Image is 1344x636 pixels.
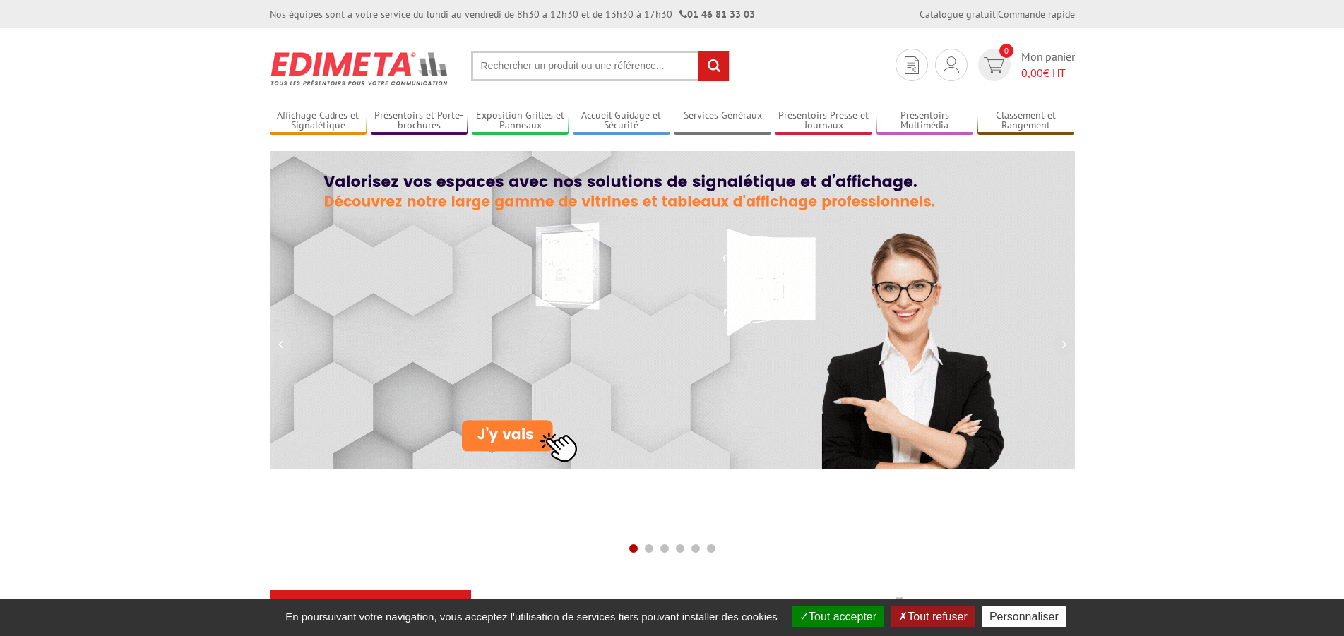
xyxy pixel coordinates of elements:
img: devis rapide [984,57,1004,73]
a: Présentoirs et Porte-brochures [371,109,468,133]
b: Les promotions [891,593,1067,621]
button: Tout accepter [792,606,884,627]
a: Catalogue gratuit [920,8,996,20]
span: € HT [1021,65,1075,81]
a: Destockage [488,593,655,618]
a: Affichage Cadres et Signalétique [270,109,367,133]
a: Classement et Rangement [977,109,1075,133]
input: Rechercher un produit ou une référence... [471,51,730,81]
strong: 01 46 81 33 03 [679,8,755,20]
a: Commande rapide [998,8,1075,20]
img: devis rapide [944,56,959,73]
a: Exposition Grilles et Panneaux [472,109,569,133]
a: Présentoirs Multimédia [876,109,974,133]
span: 0 [999,44,1013,58]
div: | [920,7,1075,21]
button: Personnaliser (fenêtre modale) [982,606,1066,627]
a: Présentoirs Presse et Journaux [775,109,872,133]
button: Tout refuser [891,606,974,627]
span: 0,00 [1021,66,1043,80]
div: Nos équipes sont à votre service du lundi au vendredi de 8h30 à 12h30 et de 13h30 à 17h30 [270,7,755,21]
input: rechercher [698,51,729,81]
img: Présentoir, panneau, stand - Edimeta - PLV, affichage, mobilier bureau, entreprise [270,42,450,95]
span: Mon panier [1021,49,1075,81]
a: Accueil Guidage et Sécurité [573,109,670,133]
a: Services Généraux [674,109,771,133]
a: nouveautés [689,593,857,618]
a: devis rapide 0 Mon panier 0,00€ HT [975,49,1075,81]
img: devis rapide [905,56,919,74]
span: En poursuivant votre navigation, vous acceptez l'utilisation de services tiers pouvant installer ... [278,611,785,623]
